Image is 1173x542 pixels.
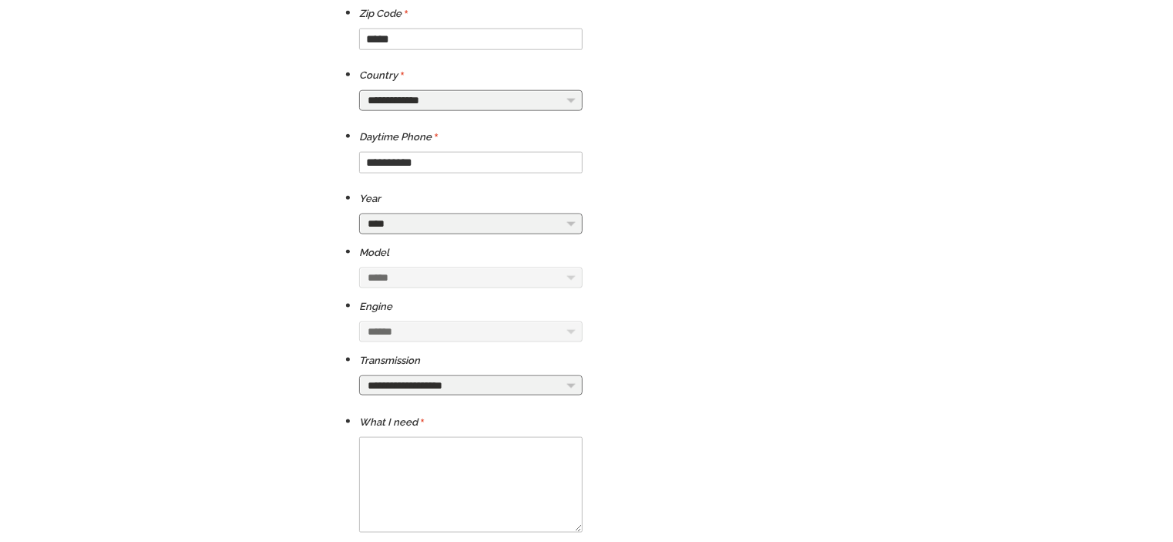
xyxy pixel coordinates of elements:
[359,298,392,316] label: Engine
[359,244,389,262] label: Model
[359,413,424,432] label: What I need
[359,352,420,370] label: Transmission
[359,66,404,85] label: Country
[359,190,381,208] label: Year
[359,5,408,23] label: Zip Code
[359,128,438,146] label: Daytime Phone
